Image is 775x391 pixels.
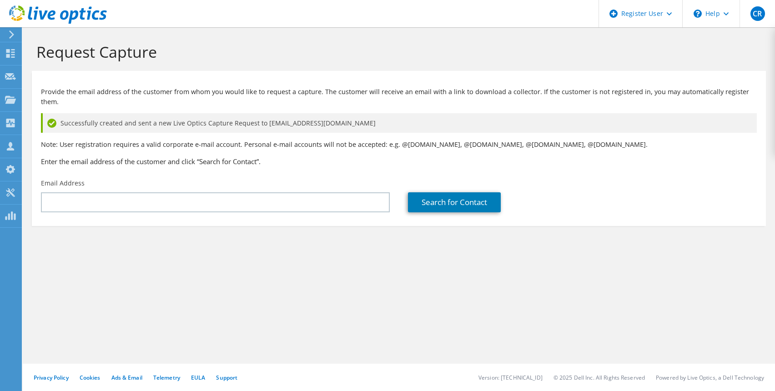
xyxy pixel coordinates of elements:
[694,10,702,18] svg: \n
[216,374,237,381] a: Support
[41,156,757,166] h3: Enter the email address of the customer and click “Search for Contact”.
[191,374,205,381] a: EULA
[554,374,645,381] li: © 2025 Dell Inc. All Rights Reserved
[41,179,85,188] label: Email Address
[656,374,764,381] li: Powered by Live Optics, a Dell Technology
[111,374,142,381] a: Ads & Email
[80,374,101,381] a: Cookies
[408,192,501,212] a: Search for Contact
[60,118,376,128] span: Successfully created and sent a new Live Optics Capture Request to [EMAIL_ADDRESS][DOMAIN_NAME]
[153,374,180,381] a: Telemetry
[34,374,69,381] a: Privacy Policy
[36,42,757,61] h1: Request Capture
[750,6,765,21] span: CR
[41,87,757,107] p: Provide the email address of the customer from whom you would like to request a capture. The cust...
[41,140,757,150] p: Note: User registration requires a valid corporate e-mail account. Personal e-mail accounts will ...
[478,374,543,381] li: Version: [TECHNICAL_ID]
